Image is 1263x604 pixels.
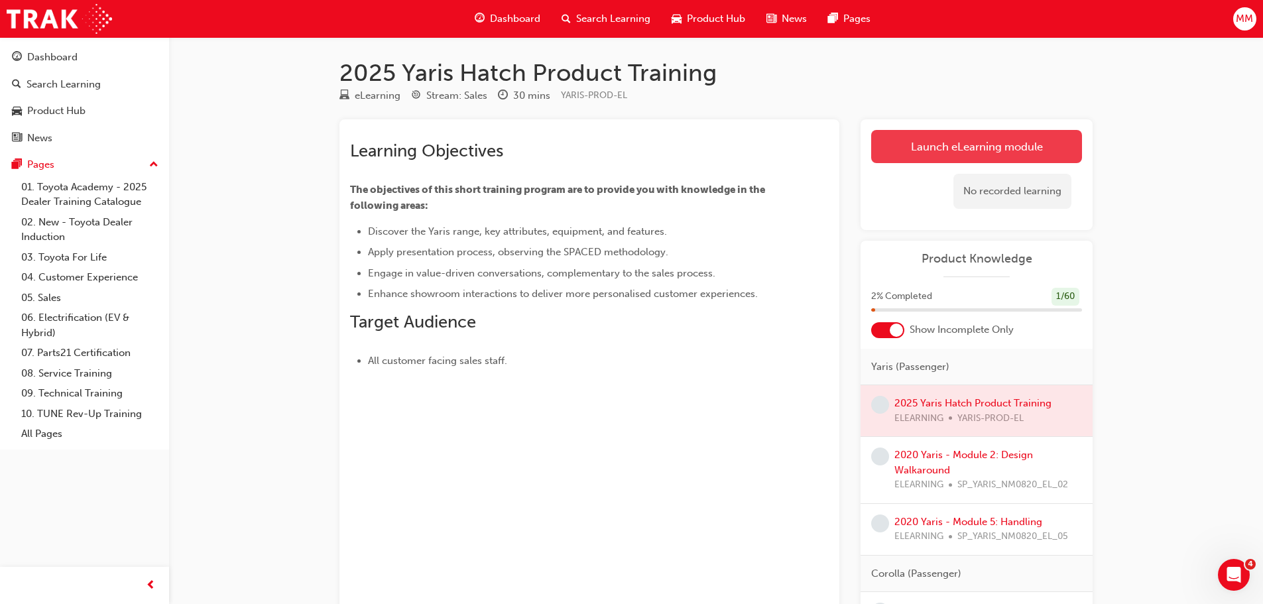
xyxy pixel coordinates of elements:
span: search-icon [562,11,571,27]
span: news-icon [766,11,776,27]
span: MM [1236,11,1253,27]
span: car-icon [12,105,22,117]
span: 2 % Completed [871,289,932,304]
span: News [782,11,807,27]
div: Duration [498,88,550,104]
span: prev-icon [146,577,156,594]
span: ELEARNING [894,529,943,544]
a: 10. TUNE Rev-Up Training [16,404,164,424]
button: DashboardSearch LearningProduct HubNews [5,42,164,152]
span: Show Incomplete Only [910,322,1014,337]
span: Learning Objectives [350,141,503,161]
h1: 2025 Yaris Hatch Product Training [339,58,1093,88]
span: SP_YARIS_NM0820_EL_02 [957,477,1068,493]
span: Discover the Yaris range, key attributes, equipment, and features. [368,225,667,237]
span: Search Learning [576,11,650,27]
a: Product Knowledge [871,251,1082,267]
a: search-iconSearch Learning [551,5,661,32]
span: Target Audience [350,312,476,332]
span: car-icon [672,11,682,27]
a: 05. Sales [16,288,164,308]
button: Pages [5,152,164,177]
div: 1 / 60 [1052,288,1079,306]
span: Dashboard [490,11,540,27]
span: up-icon [149,156,158,174]
span: search-icon [12,79,21,91]
div: Pages [27,157,54,172]
span: pages-icon [12,159,22,171]
a: 07. Parts21 Certification [16,343,164,363]
a: 08. Service Training [16,363,164,384]
a: Dashboard [5,45,164,70]
a: 2020 Yaris - Module 5: Handling [894,516,1042,528]
span: ELEARNING [894,477,943,493]
a: News [5,126,164,151]
span: news-icon [12,133,22,145]
span: learningRecordVerb_NONE-icon [871,514,889,532]
span: SP_YARIS_NM0820_EL_05 [957,529,1068,544]
span: target-icon [411,90,421,102]
div: News [27,131,52,146]
span: Apply presentation process, observing the SPACED methodology. [368,246,668,258]
a: 06. Electrification (EV & Hybrid) [16,308,164,343]
div: 30 mins [513,88,550,103]
span: learningRecordVerb_NONE-icon [871,448,889,465]
div: Stream [411,88,487,104]
div: No recorded learning [953,174,1071,209]
div: Type [339,88,400,104]
span: Product Hub [687,11,745,27]
a: 01. Toyota Academy - 2025 Dealer Training Catalogue [16,177,164,212]
a: car-iconProduct Hub [661,5,756,32]
span: pages-icon [828,11,838,27]
div: Dashboard [27,50,78,65]
a: pages-iconPages [817,5,881,32]
a: 2020 Yaris - Module 2: Design Walkaround [894,449,1033,476]
a: Launch eLearning module [871,130,1082,163]
span: Corolla (Passenger) [871,566,961,581]
div: Product Hub [27,103,86,119]
span: The objectives of this short training program are to provide you with knowledge in the following ... [350,184,767,211]
a: 02. New - Toyota Dealer Induction [16,212,164,247]
span: Engage in value-driven conversations, complementary to the sales process. [368,267,715,279]
a: 09. Technical Training [16,383,164,404]
button: MM [1233,7,1256,30]
span: guage-icon [475,11,485,27]
span: learningResourceType_ELEARNING-icon [339,90,349,102]
img: Trak [7,4,112,34]
a: 04. Customer Experience [16,267,164,288]
iframe: Intercom live chat [1218,559,1250,591]
span: clock-icon [498,90,508,102]
a: All Pages [16,424,164,444]
div: Search Learning [27,77,101,92]
a: news-iconNews [756,5,817,32]
span: All customer facing sales staff. [368,355,507,367]
span: Yaris (Passenger) [871,359,949,375]
span: 4 [1245,559,1256,570]
a: Search Learning [5,72,164,97]
div: Stream: Sales [426,88,487,103]
span: Learning resource code [561,90,627,101]
span: learningRecordVerb_NONE-icon [871,396,889,414]
span: Pages [843,11,871,27]
div: eLearning [355,88,400,103]
span: guage-icon [12,52,22,64]
a: guage-iconDashboard [464,5,551,32]
a: Product Hub [5,99,164,123]
a: 03. Toyota For Life [16,247,164,268]
span: Enhance showroom interactions to deliver more personalised customer experiences. [368,288,758,300]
